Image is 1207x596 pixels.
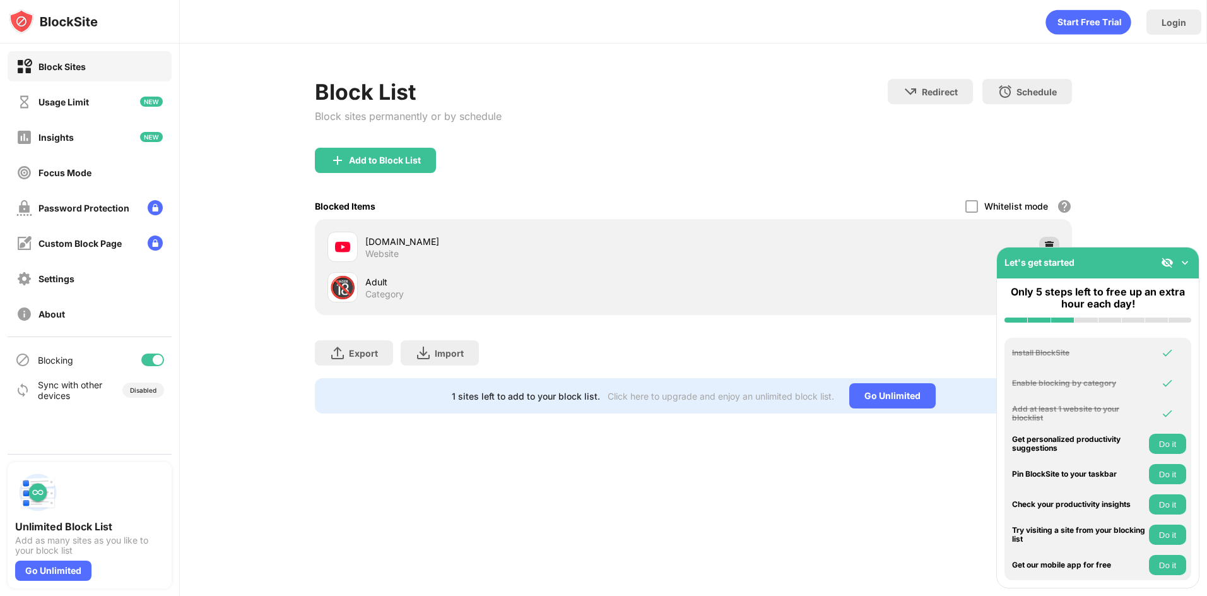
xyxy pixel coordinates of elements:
img: omni-check.svg [1161,377,1174,390]
div: Install BlockSite [1012,349,1146,357]
div: Let's get started [1004,257,1075,268]
div: Go Unlimited [15,561,91,581]
img: blocking-icon.svg [15,352,30,367]
div: Block sites permanently or by schedule [315,110,502,122]
div: Disabled [130,386,156,394]
img: new-icon.svg [140,132,163,142]
img: push-block-list.svg [15,470,61,515]
img: block-on.svg [16,59,32,74]
div: Password Protection [38,203,129,213]
div: Block Sites [38,61,86,72]
img: omni-check.svg [1161,347,1174,359]
img: favicons [335,239,350,254]
button: Do it [1149,525,1186,545]
div: Category [365,289,404,300]
img: sync-icon.svg [15,383,30,398]
div: Usage Limit [38,97,89,107]
div: Check your productivity insights [1012,500,1146,509]
div: Click here to upgrade and enjoy an unlimited block list. [608,391,834,402]
img: insights-off.svg [16,129,32,145]
button: Do it [1149,434,1186,454]
div: 🔞 [329,275,356,301]
div: Add as many sites as you like to your block list [15,535,164,556]
button: Do it [1149,464,1186,484]
div: 1 sites left to add to your block list. [452,391,600,402]
div: [DOMAIN_NAME] [365,235,693,248]
div: Get personalized productivity suggestions [1012,435,1146,453]
img: password-protection-off.svg [16,200,32,216]
img: new-icon.svg [140,97,163,107]
div: Schedule [1016,86,1057,97]
div: Redirect [922,86,958,97]
div: Import [435,348,464,359]
div: Enable blocking by category [1012,379,1146,388]
div: animation [1045,9,1131,35]
div: Settings [38,273,74,284]
div: Focus Mode [38,167,91,178]
div: Website [365,248,399,259]
div: Only 5 steps left to free up an extra hour each day! [1004,286,1191,310]
div: About [38,309,65,319]
img: omni-check.svg [1161,407,1174,420]
img: lock-menu.svg [148,200,163,215]
div: Get our mobile app for free [1012,561,1146,569]
img: about-off.svg [16,306,32,322]
div: Insights [38,132,74,143]
img: omni-setup-toggle.svg [1179,256,1191,269]
div: Pin BlockSite to your taskbar [1012,470,1146,479]
img: focus-off.svg [16,165,32,181]
button: Do it [1149,555,1186,575]
div: Adult [365,275,693,289]
div: Export [349,348,378,359]
div: Blocking [38,355,73,366]
img: customize-block-page-off.svg [16,235,32,251]
button: Do it [1149,494,1186,515]
div: Add at least 1 website to your blocklist [1012,405,1146,423]
div: Add to Block List [349,155,421,165]
div: Unlimited Block List [15,520,164,533]
div: Login [1162,17,1186,28]
img: logo-blocksite.svg [9,9,98,34]
div: Block List [315,79,502,105]
img: time-usage-off.svg [16,94,32,110]
div: Custom Block Page [38,238,122,249]
img: settings-off.svg [16,271,32,287]
img: eye-not-visible.svg [1161,256,1174,269]
div: Whitelist mode [984,201,1048,212]
div: Sync with other devices [38,379,103,401]
div: Go Unlimited [849,383,936,408]
img: lock-menu.svg [148,235,163,251]
div: Blocked Items [315,201,375,212]
div: Try visiting a site from your blocking list [1012,526,1146,544]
